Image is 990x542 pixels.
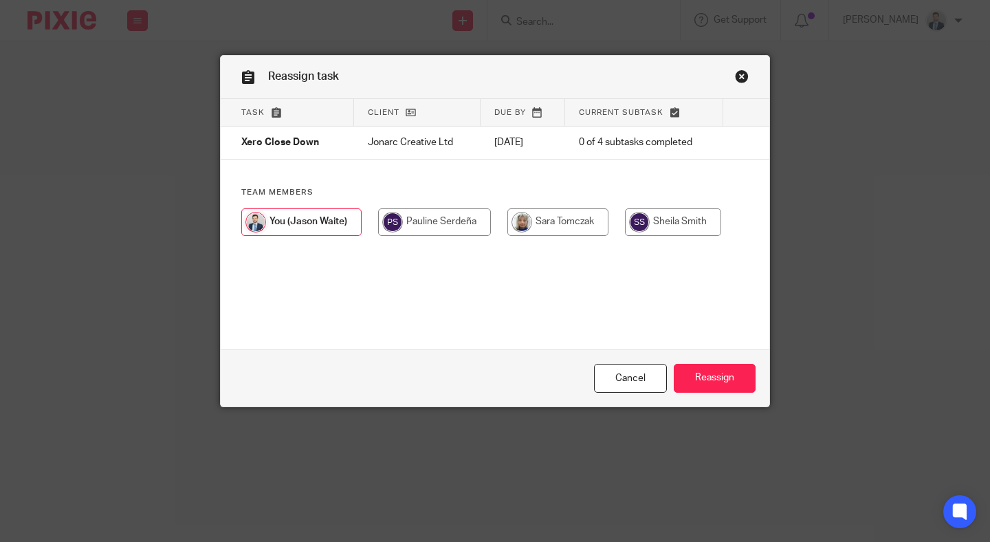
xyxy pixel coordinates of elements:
[565,127,723,160] td: 0 of 4 subtasks completed
[241,187,749,198] h4: Team members
[368,135,467,149] p: Jonarc Creative Ltd
[241,109,265,116] span: Task
[735,69,749,88] a: Close this dialog window
[494,135,551,149] p: [DATE]
[494,109,526,116] span: Due by
[368,109,399,116] span: Client
[674,364,756,393] input: Reassign
[594,364,667,393] a: Close this dialog window
[241,138,319,148] span: Xero Close Down
[268,71,339,82] span: Reassign task
[579,109,663,116] span: Current subtask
